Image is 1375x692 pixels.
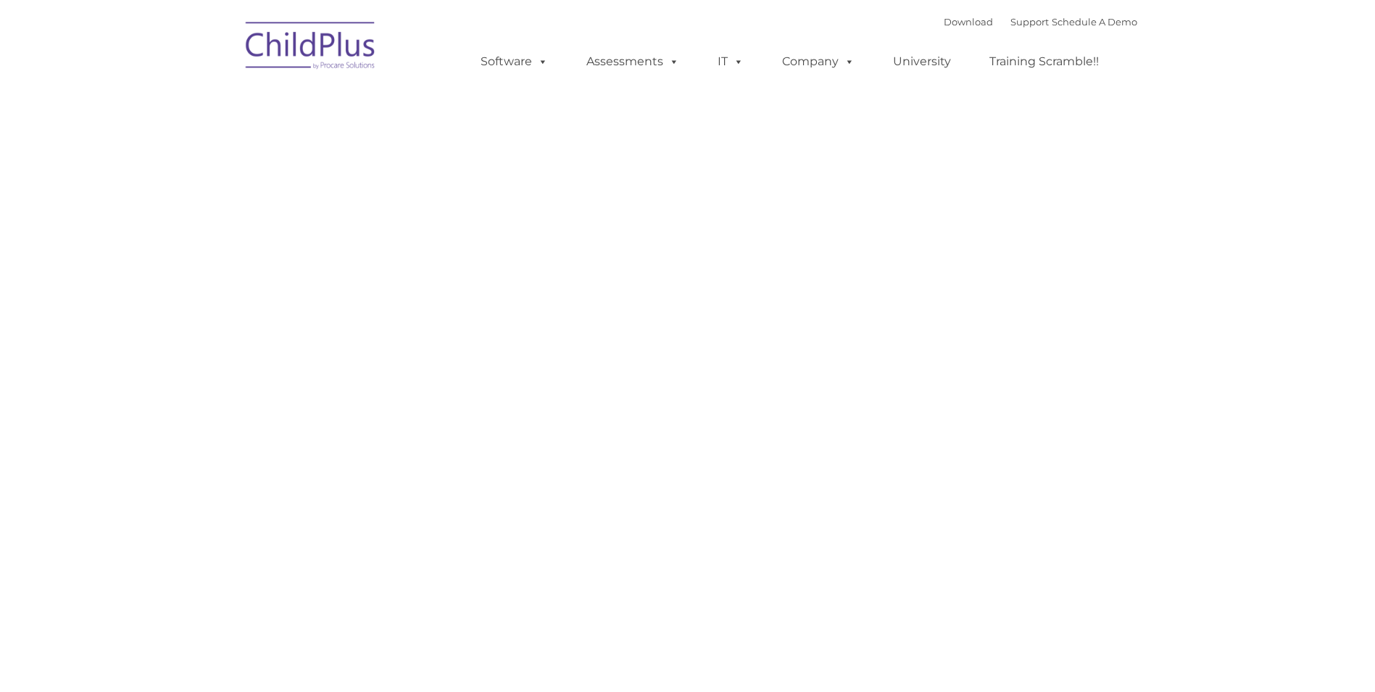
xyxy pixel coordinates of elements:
[1010,16,1049,28] a: Support
[768,47,869,76] a: Company
[238,12,383,84] img: ChildPlus by Procare Solutions
[1052,16,1137,28] a: Schedule A Demo
[466,47,562,76] a: Software
[944,16,1137,28] font: |
[703,47,758,76] a: IT
[944,16,993,28] a: Download
[878,47,965,76] a: University
[572,47,694,76] a: Assessments
[975,47,1113,76] a: Training Scramble!!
